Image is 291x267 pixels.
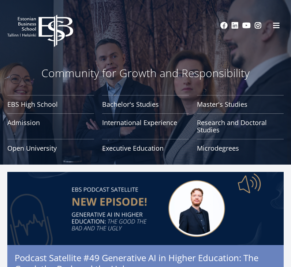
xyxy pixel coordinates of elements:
a: Executive Education [102,139,189,157]
a: Open University [7,139,94,157]
a: Research and Doctoral Studies [197,113,284,139]
p: Community for Growth and Responsibility [7,66,284,80]
a: Youtube [242,22,251,29]
a: Bachelor's Studies [102,95,189,113]
a: Admission [7,113,94,139]
a: Microdegrees [197,139,284,157]
a: Master's Studies [197,95,284,113]
img: Satellite #49 [7,172,284,245]
a: EBS High School [7,95,94,113]
a: Instagram [254,22,262,29]
a: Facebook [220,22,228,29]
a: Linkedin [231,22,239,29]
a: International Experience [102,113,189,139]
